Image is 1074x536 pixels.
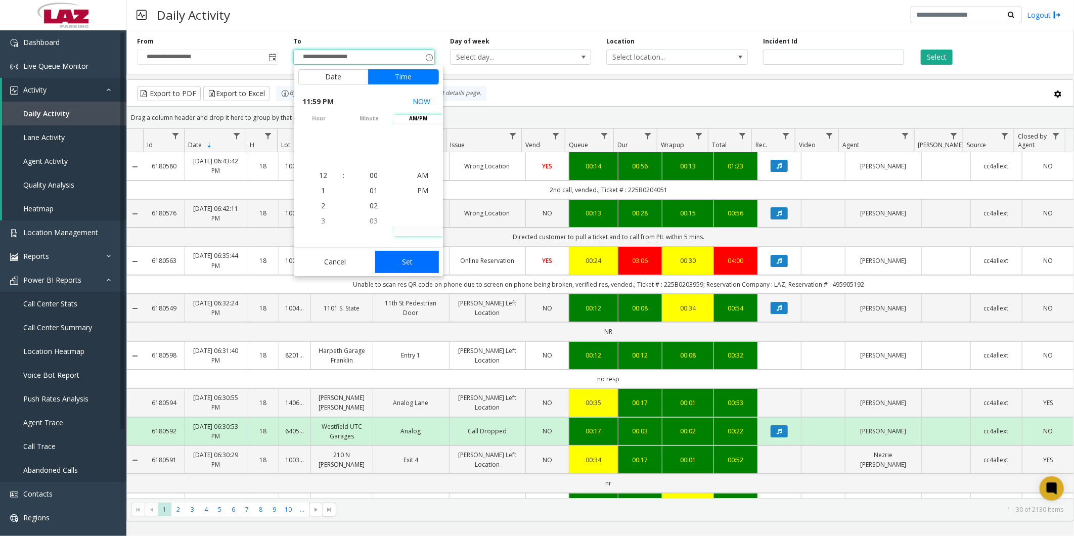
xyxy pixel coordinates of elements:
[23,61,88,71] span: Live Queue Monitor
[127,109,1073,126] div: Drag a column header and drop it here to group by that column
[450,37,489,46] label: Day of week
[127,210,144,218] a: Collapse Details
[720,303,751,313] div: 00:54
[285,161,304,171] a: 100444
[375,251,439,273] button: Set
[720,426,751,436] div: 00:22
[23,275,81,285] span: Power BI Reports
[302,95,334,109] span: 11:59 PM
[23,323,92,332] span: Call Center Summary
[379,298,443,318] a: 11th St Pedestrian Door
[150,303,179,313] a: 6180549
[575,208,612,218] div: 00:13
[205,141,213,149] span: Sortable
[456,208,519,218] a: Wrong Location
[321,201,325,210] span: 2
[409,93,435,111] button: Select now
[317,346,366,365] a: Harpeth Garage Franklin
[668,350,707,360] div: 00:08
[624,303,656,313] a: 00:08
[23,204,54,213] span: Heatmap
[1043,162,1053,170] span: NO
[2,125,126,149] a: Lane Activity
[852,426,915,436] a: [PERSON_NAME]
[230,129,243,143] a: Date Filter Menu
[144,275,1073,294] td: Unable to scan res QR code on phone due to screen on phone being broken, verified res, vended.; T...
[379,426,443,436] a: Analog
[282,503,295,516] span: Page 10
[852,398,915,408] a: [PERSON_NAME]
[624,426,656,436] a: 00:03
[227,503,240,516] span: Page 6
[921,50,953,65] button: Select
[720,398,751,408] div: 00:53
[298,251,373,273] button: Cancel
[668,303,707,313] div: 00:34
[191,251,240,270] a: [DATE] 06:35:44 PM
[2,149,126,173] a: Agent Activity
[575,256,612,265] div: 00:24
[532,455,563,465] a: NO
[668,208,707,218] div: 00:15
[2,173,126,197] a: Quality Analysis
[253,208,273,218] a: 18
[668,256,707,265] a: 00:30
[1028,161,1067,171] a: NO
[23,394,88,404] span: Push Rates Analysis
[977,256,1016,265] a: cc4allext
[668,161,707,171] a: 00:13
[1028,256,1067,265] a: NO
[199,503,213,516] span: Page 4
[253,303,273,313] a: 18
[779,129,793,143] a: Rec. Filter Menu
[450,141,465,149] span: Issue
[607,50,719,64] span: Select location...
[23,513,50,522] span: Regions
[998,129,1012,143] a: Source Filter Menu
[191,346,240,365] a: [DATE] 06:31:40 PM
[298,69,369,84] button: Date tab
[150,350,179,360] a: 6180598
[542,162,552,170] span: YES
[575,350,612,360] a: 00:12
[618,141,629,149] span: Dur
[852,450,915,469] a: Nezrie [PERSON_NAME]
[10,63,18,71] img: 'icon'
[127,352,144,360] a: Collapse Details
[281,90,289,98] img: infoIcon.svg
[736,129,749,143] a: Total Filter Menu
[370,201,378,210] span: 02
[799,141,816,149] span: Video
[1028,208,1067,218] a: NO
[317,303,366,313] a: 1101 S. State
[150,455,179,465] a: 6180591
[720,350,751,360] div: 00:32
[144,322,1073,341] td: NR
[203,86,270,101] button: Export to Excel
[394,115,443,122] span: AM/PM
[763,37,797,46] label: Incident Id
[575,398,612,408] div: 00:35
[23,85,47,95] span: Activity
[575,455,612,465] a: 00:34
[668,398,707,408] a: 00:01
[1049,129,1063,143] a: Closed by Agent Filter Menu
[171,503,185,516] span: Page 2
[370,170,378,180] span: 00
[191,156,240,175] a: [DATE] 06:43:42 PM
[543,398,552,407] span: NO
[456,256,519,265] a: Online Reservation
[575,426,612,436] a: 00:17
[23,441,56,451] span: Call Trace
[321,216,325,226] span: 3
[191,298,240,318] a: [DATE] 06:32:24 PM
[188,141,202,149] span: Date
[532,256,563,265] a: YES
[668,426,707,436] a: 00:02
[379,455,443,465] a: Exit 4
